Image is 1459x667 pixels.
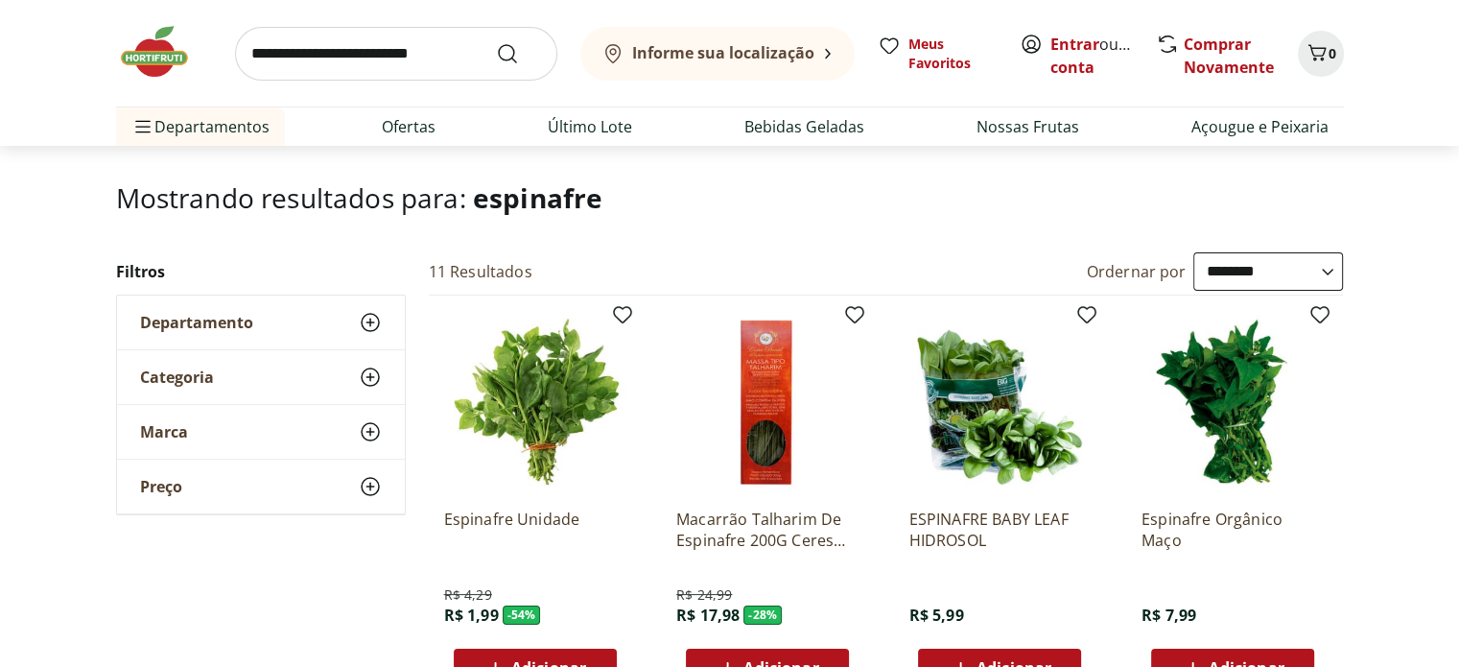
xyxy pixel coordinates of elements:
button: Menu [131,104,154,150]
img: Hortifruti [116,23,212,81]
input: search [235,27,557,81]
button: Departamento [117,296,405,349]
span: Departamento [140,313,253,332]
img: Macarrão Talharim De Espinafre 200G Ceres Brasil [676,311,859,493]
a: Meus Favoritos [878,35,997,73]
button: Preço [117,460,405,513]
a: Açougue e Peixaria [1191,115,1329,138]
a: Macarrão Talharim De Espinafre 200G Ceres [GEOGRAPHIC_DATA] [676,509,859,551]
span: - 28 % [743,606,782,625]
h2: Filtros [116,252,406,291]
span: Categoria [140,368,214,387]
label: Ordernar por [1087,261,1187,282]
span: espinafre [473,179,602,216]
a: Entrar [1050,34,1099,55]
a: Último Lote [548,115,632,138]
span: R$ 1,99 [444,605,499,626]
button: Categoria [117,350,405,404]
h2: 11 Resultados [429,261,532,282]
a: Nossas Frutas [977,115,1079,138]
img: Espinafre Orgânico Maço [1141,311,1324,493]
a: ESPINAFRE BABY LEAF HIDROSOL [908,509,1091,551]
a: Ofertas [382,115,435,138]
button: Carrinho [1298,31,1344,77]
button: Marca [117,405,405,459]
span: ou [1050,33,1136,79]
span: - 54 % [503,606,541,625]
img: ESPINAFRE BABY LEAF HIDROSOL [908,311,1091,493]
a: Espinafre Orgânico Maço [1141,509,1324,551]
button: Informe sua localização [580,27,855,81]
span: Preço [140,477,182,496]
a: Criar conta [1050,34,1156,78]
button: Submit Search [496,42,542,65]
span: R$ 24,99 [676,585,732,605]
img: Espinafre Unidade [444,311,626,493]
span: R$ 7,99 [1141,605,1196,626]
a: Espinafre Unidade [444,509,626,551]
h1: Mostrando resultados para: [116,182,1344,213]
span: Meus Favoritos [908,35,997,73]
span: Marca [140,422,188,441]
b: Informe sua localização [632,42,814,63]
span: Departamentos [131,104,270,150]
a: Bebidas Geladas [744,115,864,138]
span: 0 [1329,44,1336,62]
span: R$ 17,98 [676,605,740,626]
span: R$ 4,29 [444,585,492,605]
span: R$ 5,99 [908,605,963,626]
a: Comprar Novamente [1184,34,1274,78]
